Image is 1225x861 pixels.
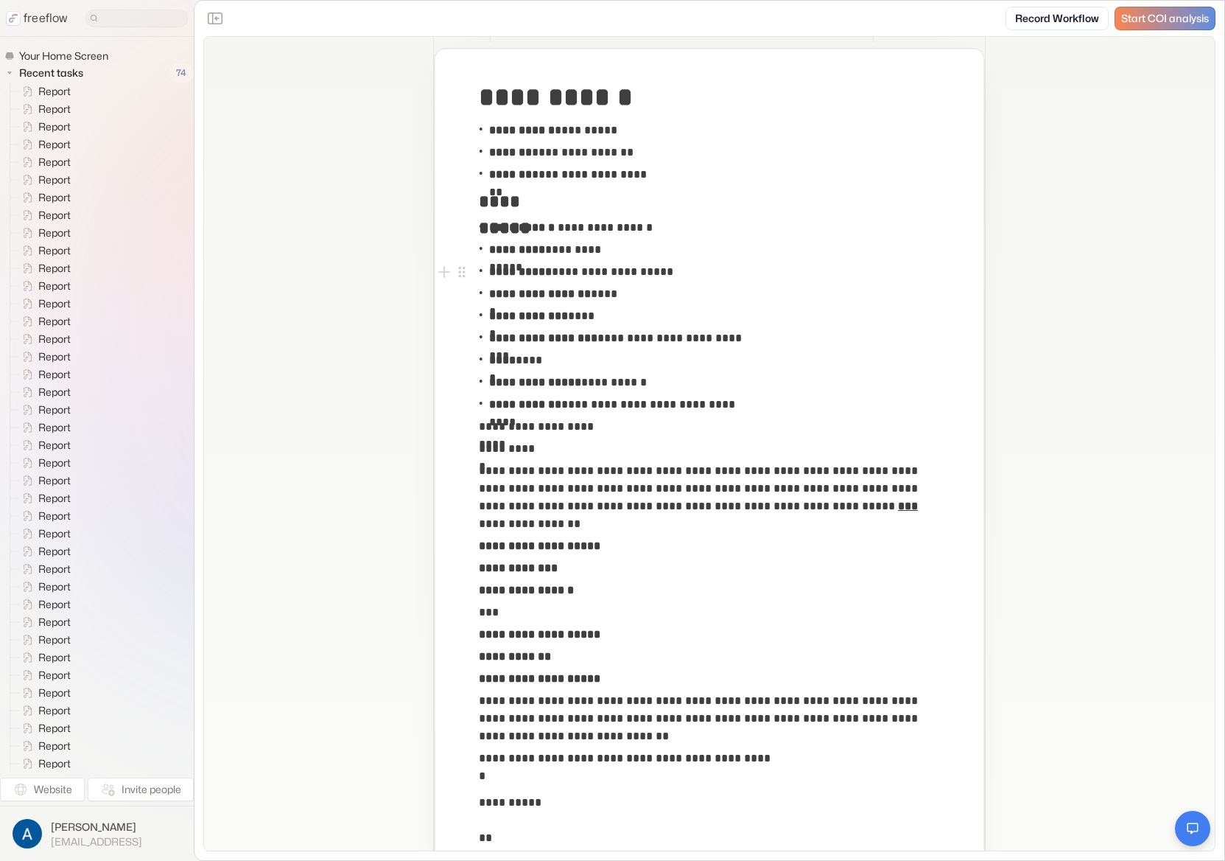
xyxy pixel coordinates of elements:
span: Report [35,226,75,240]
a: Report [10,259,77,277]
a: Report [10,436,77,454]
a: Report [10,631,77,649]
span: Report [35,367,75,382]
span: Report [35,102,75,116]
span: Report [35,544,75,559]
a: Report [10,366,77,383]
a: Report [10,649,77,666]
a: Report [10,737,77,755]
a: Report [10,702,77,719]
a: Your Home Screen [4,49,114,63]
a: Report [10,224,77,242]
a: Report [10,83,77,100]
a: Report [10,118,77,136]
span: Report [35,721,75,736]
span: 74 [169,63,194,83]
span: Recent tasks [16,66,88,80]
span: Report [35,756,75,771]
span: Report [35,332,75,346]
a: Report [10,560,77,578]
span: Report [35,190,75,205]
button: Close the sidebar [203,7,227,30]
span: Report [35,208,75,223]
a: Report [10,100,77,118]
span: Report [35,349,75,364]
span: Report [35,703,75,718]
span: Report [35,650,75,665]
span: Report [35,84,75,99]
span: Report [35,314,75,329]
span: Report [35,632,75,647]
span: Report [35,119,75,134]
span: [EMAIL_ADDRESS] [51,835,142,848]
span: Report [35,402,75,417]
a: Report [10,206,77,224]
a: Report [10,543,77,560]
span: Report [35,385,75,400]
button: Open block menu [453,263,471,281]
a: Report [10,419,77,436]
span: Report [35,137,75,152]
a: Report [10,719,77,737]
a: Report [10,613,77,631]
a: Report [10,295,77,313]
span: Report [35,438,75,453]
span: Report [35,296,75,311]
a: Report [10,472,77,489]
span: Report [35,243,75,258]
span: Report [35,686,75,700]
span: Report [35,526,75,541]
a: Record Workflow [1005,7,1109,30]
button: Recent tasks [4,64,89,82]
a: Report [10,507,77,525]
button: [PERSON_NAME][EMAIL_ADDRESS] [9,815,185,852]
a: Report [10,755,77,773]
a: Report [10,189,77,206]
a: Report [10,330,77,348]
span: Report [35,261,75,276]
span: Report [35,420,75,435]
span: Report [35,279,75,293]
span: Your Home Screen [16,49,113,63]
a: Report [10,578,77,596]
p: freeflow [24,10,68,27]
a: Report [10,684,77,702]
span: Report [35,473,75,488]
a: Report [10,383,77,401]
span: Report [35,597,75,612]
img: profile [13,819,42,848]
span: Report [35,579,75,594]
span: Report [35,172,75,187]
a: Report [10,401,77,419]
a: Report [10,136,77,153]
a: Report [10,596,77,613]
span: Start COI analysis [1121,13,1209,25]
a: Report [10,525,77,543]
a: Report [10,242,77,259]
button: Add block [435,263,453,281]
span: Report [35,155,75,170]
a: Report [10,348,77,366]
a: Report [10,454,77,472]
span: Report [35,739,75,753]
span: Report [35,668,75,683]
span: Report [35,615,75,630]
a: Report [10,313,77,330]
a: Report [10,277,77,295]
a: Report [10,153,77,171]
a: Report [10,489,77,507]
a: Report [10,171,77,189]
a: Start COI analysis [1115,7,1215,30]
a: freeflow [6,10,68,27]
span: Report [35,509,75,523]
span: Report [35,491,75,506]
button: Open chat [1175,811,1210,846]
a: Report [10,666,77,684]
span: Report [35,456,75,470]
span: Report [35,562,75,576]
span: [PERSON_NAME] [51,820,142,834]
button: Invite people [88,778,194,801]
